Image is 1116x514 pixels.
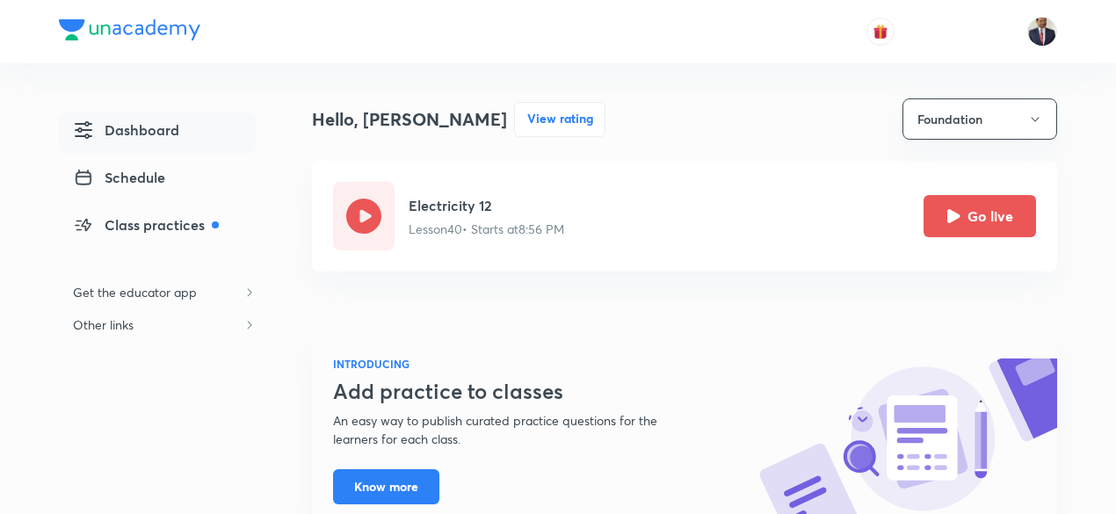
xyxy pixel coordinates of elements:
[409,220,564,238] p: Lesson 40 • Starts at 8:56 PM
[59,308,148,341] h6: Other links
[409,195,564,216] h5: Electricity 12
[1027,17,1057,47] img: Ravindra Patil
[902,98,1057,140] button: Foundation
[59,276,211,308] h6: Get the educator app
[866,18,895,46] button: avatar
[333,411,700,448] p: An easy way to publish curated practice questions for the learners for each class.
[59,112,256,153] a: Dashboard
[333,469,439,504] button: Know more
[73,167,165,188] span: Schedule
[873,24,888,40] img: avatar
[59,160,256,200] a: Schedule
[73,214,219,235] span: Class practices
[333,379,700,404] h3: Add practice to classes
[59,207,256,248] a: Class practices
[59,19,200,40] img: Company Logo
[59,19,200,45] a: Company Logo
[73,119,179,141] span: Dashboard
[312,106,507,133] h4: Hello, [PERSON_NAME]
[924,195,1036,237] button: Go live
[333,356,700,372] h6: INTRODUCING
[514,102,605,137] button: View rating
